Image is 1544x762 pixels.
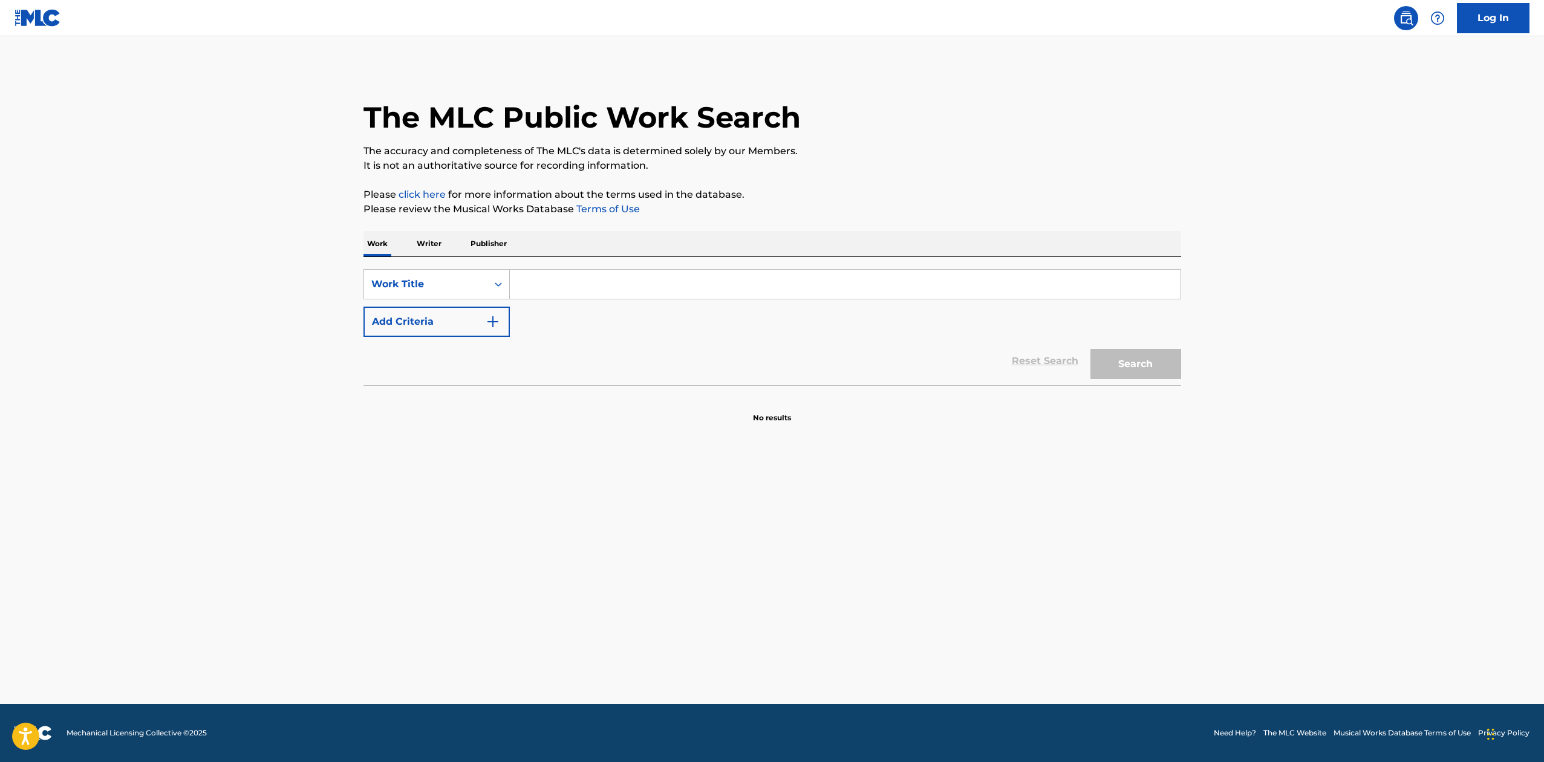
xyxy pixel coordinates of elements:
[363,99,801,135] h1: The MLC Public Work Search
[363,307,510,337] button: Add Criteria
[1484,704,1544,762] iframe: Chat Widget
[467,231,510,256] p: Publisher
[1263,728,1326,738] a: The MLC Website
[574,203,640,215] a: Terms of Use
[363,187,1181,202] p: Please for more information about the terms used in the database.
[1487,716,1494,752] div: Drag
[753,398,791,423] p: No results
[363,158,1181,173] p: It is not an authoritative source for recording information.
[1334,728,1471,738] a: Musical Works Database Terms of Use
[1214,728,1256,738] a: Need Help?
[363,231,391,256] p: Work
[1430,11,1445,25] img: help
[67,728,207,738] span: Mechanical Licensing Collective © 2025
[363,269,1181,385] form: Search Form
[363,202,1181,217] p: Please review the Musical Works Database
[363,144,1181,158] p: The accuracy and completeness of The MLC's data is determined solely by our Members.
[486,314,500,329] img: 9d2ae6d4665cec9f34b9.svg
[413,231,445,256] p: Writer
[1457,3,1529,33] a: Log In
[399,189,446,200] a: click here
[1478,728,1529,738] a: Privacy Policy
[1399,11,1413,25] img: search
[15,9,61,27] img: MLC Logo
[15,726,52,740] img: logo
[1425,6,1450,30] div: Help
[1394,6,1418,30] a: Public Search
[371,277,480,291] div: Work Title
